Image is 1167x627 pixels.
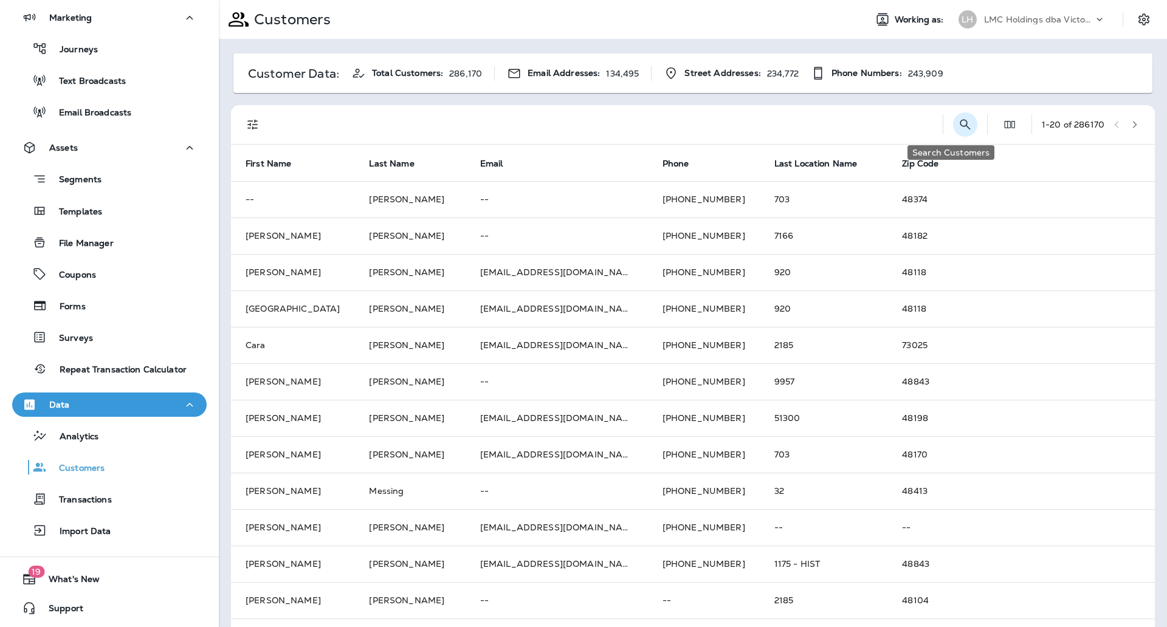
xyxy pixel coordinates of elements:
[466,290,648,327] td: [EMAIL_ADDRESS][DOMAIN_NAME]
[887,290,1155,327] td: 48118
[47,174,102,187] p: Segments
[466,400,648,436] td: [EMAIL_ADDRESS][DOMAIN_NAME]
[12,36,207,61] button: Journeys
[466,327,648,363] td: [EMAIL_ADDRESS][DOMAIN_NAME]
[249,10,331,29] p: Customers
[372,68,443,78] span: Total Customers:
[831,68,902,78] span: Phone Numbers:
[774,159,858,169] span: Last Location Name
[774,449,790,460] span: 703
[354,181,465,218] td: [PERSON_NAME]
[12,293,207,318] button: Forms
[47,333,93,344] p: Surveys
[648,327,760,363] td: [PHONE_NUMBER]
[767,69,799,78] p: 234,772
[369,159,414,169] span: Last Name
[231,509,354,546] td: [PERSON_NAME]
[648,181,760,218] td: [PHONE_NUMBER]
[480,231,633,241] p: --
[648,254,760,290] td: [PHONE_NUMBER]
[887,400,1155,436] td: 48198
[466,509,648,546] td: [EMAIL_ADDRESS][DOMAIN_NAME]
[49,13,92,22] p: Marketing
[648,218,760,254] td: [PHONE_NUMBER]
[663,595,745,605] p: --
[774,558,821,569] span: 1175 - HIST
[354,290,465,327] td: [PERSON_NAME]
[12,5,207,30] button: Marketing
[648,546,760,582] td: [PHONE_NUMBER]
[774,340,794,351] span: 2185
[47,238,114,250] p: File Manager
[12,261,207,287] button: Coupons
[231,363,354,400] td: [PERSON_NAME]
[480,377,633,386] p: --
[648,363,760,400] td: [PHONE_NUMBER]
[47,463,105,475] p: Customers
[231,473,354,509] td: [PERSON_NAME]
[887,363,1155,400] td: 48843
[466,436,648,473] td: [EMAIL_ADDRESS][DOMAIN_NAME]
[959,10,977,29] div: LH
[480,158,519,169] span: Email
[466,546,648,582] td: [EMAIL_ADDRESS][DOMAIN_NAME]
[354,582,465,618] td: [PERSON_NAME]
[648,509,760,546] td: [PHONE_NUMBER]
[354,509,465,546] td: [PERSON_NAME]
[246,194,340,204] p: --
[774,522,873,532] p: --
[246,159,291,169] span: First Name
[684,68,760,78] span: Street Addresses:
[354,218,465,254] td: [PERSON_NAME]
[354,400,465,436] td: [PERSON_NAME]
[47,76,126,87] p: Text Broadcasts
[354,254,465,290] td: [PERSON_NAME]
[248,69,339,78] p: Customer Data:
[480,194,633,204] p: --
[12,324,207,350] button: Surveys
[231,327,354,363] td: Cara
[241,112,265,137] button: Filters
[231,218,354,254] td: [PERSON_NAME]
[354,546,465,582] td: [PERSON_NAME]
[907,145,994,160] div: Search Customers
[12,198,207,224] button: Templates
[774,158,873,169] span: Last Location Name
[774,413,800,423] span: 51300
[12,166,207,192] button: Segments
[12,567,207,591] button: 19What's New
[12,423,207,448] button: Analytics
[12,99,207,125] button: Email Broadcasts
[12,67,207,93] button: Text Broadcasts
[774,376,795,387] span: 9957
[354,436,465,473] td: [PERSON_NAME]
[887,546,1155,582] td: 48843
[47,526,111,538] p: Import Data
[663,159,689,169] span: Phone
[606,69,639,78] p: 134,495
[354,473,465,509] td: Messing
[887,473,1155,509] td: 48413
[774,230,794,241] span: 7166
[36,574,100,589] span: What's New
[12,454,207,480] button: Customers
[1133,9,1155,30] button: Settings
[887,181,1155,218] td: 48374
[774,485,784,496] span: 32
[902,522,1140,532] p: --
[774,267,791,278] span: 920
[49,400,70,409] p: Data
[774,194,790,205] span: 703
[887,254,1155,290] td: 48118
[246,158,307,169] span: First Name
[887,582,1155,618] td: 48104
[47,108,131,119] p: Email Broadcasts
[902,158,954,169] span: Zip Code
[231,290,354,327] td: [GEOGRAPHIC_DATA]
[12,356,207,382] button: Repeat Transaction Calculator
[47,365,187,376] p: Repeat Transaction Calculator
[369,158,430,169] span: Last Name
[887,436,1155,473] td: 48170
[47,301,86,313] p: Forms
[47,44,98,56] p: Journeys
